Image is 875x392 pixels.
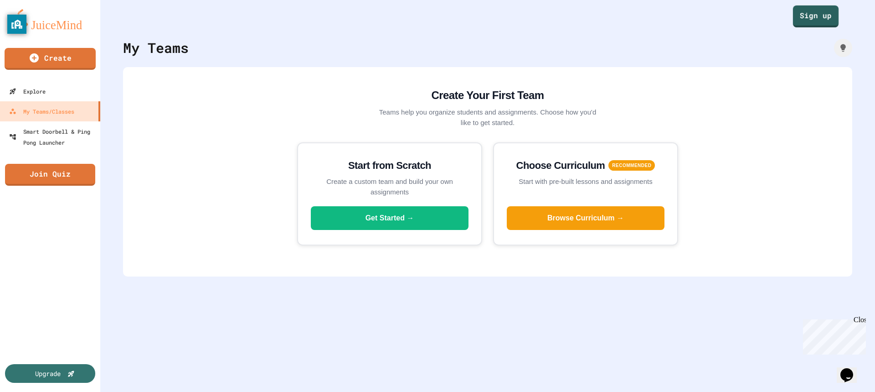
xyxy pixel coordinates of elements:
div: Explore [9,86,46,97]
iframe: chat widget [799,316,866,355]
div: My Teams/Classes [9,106,74,117]
img: logo-orange.svg [9,9,91,33]
iframe: chat widget [837,355,866,383]
div: My Teams [123,37,189,58]
div: How it works [834,39,852,57]
div: Chat with us now!Close [4,4,63,58]
h3: Start from Scratch [311,158,468,173]
a: Create [5,48,96,70]
button: Get Started → [311,206,468,230]
div: Upgrade [35,369,61,378]
h3: Choose Curriculum [516,158,605,173]
span: RECOMMENDED [608,160,655,171]
p: Start with pre-built lessons and assignments [507,177,664,187]
p: Teams help you organize students and assignments. Choose how you'd like to get started. [378,107,597,128]
p: Create a custom team and build your own assignments [311,177,468,197]
a: Join Quiz [5,164,95,186]
h2: Create Your First Team [378,87,597,104]
div: Smart Doorbell & Ping Pong Launcher [9,126,97,148]
a: Sign up [793,5,839,27]
button: Browse Curriculum → [507,206,664,230]
button: privacy banner [7,15,26,34]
